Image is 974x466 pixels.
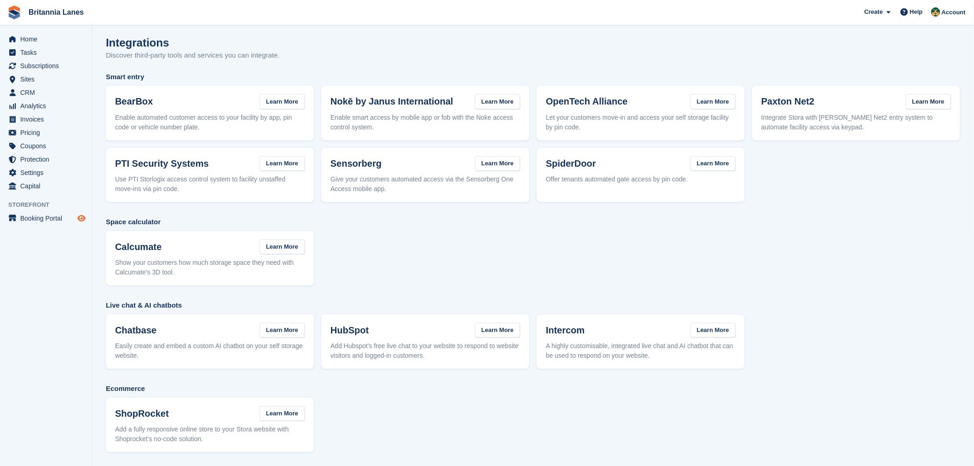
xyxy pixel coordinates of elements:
a: menu [5,153,87,166]
p: Add a fully responsive online store to your Stora website with Shoprocket's no-code solution. [115,425,305,444]
img: stora-icon-8386f47178a22dfd0bd8f6a31ec36ba5ce8667c1dd55bd0f319d3a0aa187defe.svg [7,6,21,19]
span: Live chat & AI chatbots [106,300,960,311]
h3: Intercom [546,325,585,336]
a: Learn More [475,94,520,109]
a: Britannia Lanes [25,5,87,20]
h3: SpiderDoor [546,158,596,169]
span: Coupons [20,140,75,152]
p: Easily create and embed a custom AI chatbot on your self storage website. [115,341,305,361]
a: menu [5,86,87,99]
span: Create [864,7,883,17]
span: Pricing [20,126,75,139]
p: Enable smart access by mobile app or fob with the Noke access control system. [330,113,520,132]
span: Booking Portal [20,212,75,225]
h3: ShopRocket [115,408,169,419]
h3: PTI Security Systems [115,158,209,169]
a: Learn More [260,323,305,338]
a: Learn More [260,156,305,171]
span: Tasks [20,46,75,59]
a: Learn More [260,239,305,255]
img: Nathan Kellow [931,7,940,17]
span: Settings [20,166,75,179]
span: Help [910,7,923,17]
h3: Calcumate [115,242,162,252]
h3: Paxton Net2 [761,96,815,107]
h3: HubSpot [330,325,369,336]
span: Account [942,8,966,17]
a: Learn More [260,94,305,109]
a: Learn More [260,406,305,421]
h3: Sensorberg [330,158,382,169]
h3: Nokē by Janus International [330,96,453,107]
span: Capital [20,180,75,192]
a: menu [5,59,87,72]
span: Analytics [20,99,75,112]
a: menu [5,212,87,225]
span: Invoices [20,113,75,126]
p: Discover third-party tools and services you can integrate. [106,50,280,61]
a: menu [5,33,87,46]
a: menu [5,126,87,139]
a: menu [5,140,87,152]
span: Home [20,33,75,46]
a: menu [5,73,87,86]
a: menu [5,46,87,59]
p: Enable automated customer access to your facility by app, pin code or vehicle number plate. [115,113,305,132]
span: Space calculator [106,217,960,227]
span: CRM [20,86,75,99]
a: menu [5,166,87,179]
p: A highly customisable, integrated live chat and AI chatbot that can be used to respond on your we... [546,341,736,361]
a: Learn More [906,94,951,109]
p: Integrate Stora with [PERSON_NAME] Net2 entry system to automate facility access via keypad. [761,113,951,132]
a: menu [5,99,87,112]
h3: Chatbase [115,325,157,336]
span: Ecommerce [106,384,960,394]
a: Learn More [475,323,520,338]
span: Smart entry [106,72,960,82]
a: menu [5,113,87,126]
p: Show your customers how much storage space they need with Calcumate's 3D tool. [115,258,305,277]
h3: BearBox [115,96,153,107]
a: Learn More [690,323,736,338]
p: Let your customers move-in and access your self storage facility by pin code. [546,113,736,132]
span: Storefront [8,200,92,210]
a: Preview store [76,213,87,224]
h3: OpenTech Alliance [546,96,628,107]
a: Learn More [475,156,520,171]
a: menu [5,180,87,192]
p: Give your customers automated access via the Sensorberg One Access mobile app. [330,175,520,194]
span: Subscriptions [20,59,75,72]
p: Offer tenants automated gate access by pin code. [546,175,736,184]
a: Learn More [690,156,736,171]
p: Add Hubspot's free live chat to your website to respond to website visitors and logged-in customers. [330,341,520,361]
h1: Integrations [106,36,280,49]
a: Learn More [690,94,736,109]
p: Use PTI Storlogix access control system to facility unstaffed move-ins via pin code. [115,175,305,194]
span: Sites [20,73,75,86]
span: Protection [20,153,75,166]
